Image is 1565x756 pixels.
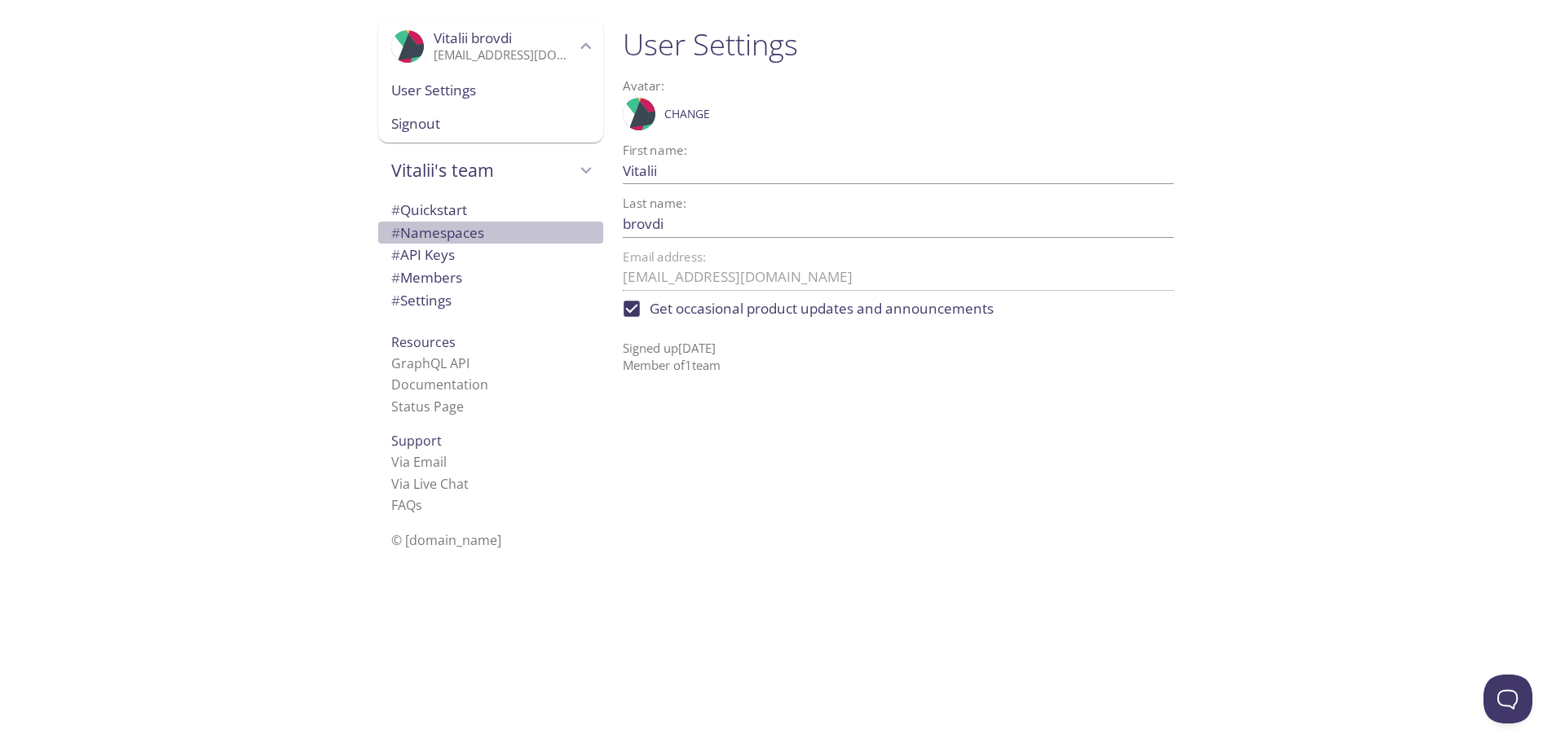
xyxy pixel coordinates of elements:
a: Status Page [391,398,464,415]
span: API Keys [391,245,455,264]
div: Contact us if you need to change your email [623,251,1174,291]
h1: User Settings [623,26,1174,63]
span: Settings [391,291,452,310]
div: Vitalii brovdi [378,20,603,73]
span: # [391,200,400,219]
span: Signout [391,113,590,134]
div: Vitalii's team [378,149,603,191]
label: First name: [623,144,687,156]
label: Email address: [623,251,706,263]
span: # [391,291,400,310]
button: Change [660,101,714,127]
div: User Settings [378,73,603,108]
label: Last name: [623,197,686,209]
span: # [391,223,400,242]
a: Via Email [391,453,447,471]
a: GraphQL API [391,354,469,372]
span: Quickstart [391,200,467,219]
p: [EMAIL_ADDRESS][DOMAIN_NAME] [434,47,575,64]
span: User Settings [391,80,590,101]
span: Vitalii's team [391,159,575,182]
span: Members [391,268,462,287]
span: Vitalii brovdi [434,29,512,47]
div: Signout [378,107,603,143]
div: Team Settings [378,289,603,312]
a: Via Live Chat [391,475,469,493]
span: Namespaces [391,223,484,242]
span: Support [391,432,442,450]
div: Quickstart [378,199,603,222]
a: Documentation [391,376,488,393]
span: # [391,268,400,287]
span: Get occasional product updates and announcements [650,298,994,319]
div: API Keys [378,244,603,266]
span: s [416,496,422,514]
label: Avatar: [623,80,1108,92]
span: © [DOMAIN_NAME] [391,531,501,549]
span: Resources [391,333,456,351]
div: Namespaces [378,222,603,244]
p: Signed up [DATE] Member of 1 team [623,327,1174,375]
span: Change [664,104,710,124]
a: FAQ [391,496,422,514]
span: # [391,245,400,264]
iframe: Help Scout Beacon - Open [1483,675,1532,723]
div: Members [378,266,603,289]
